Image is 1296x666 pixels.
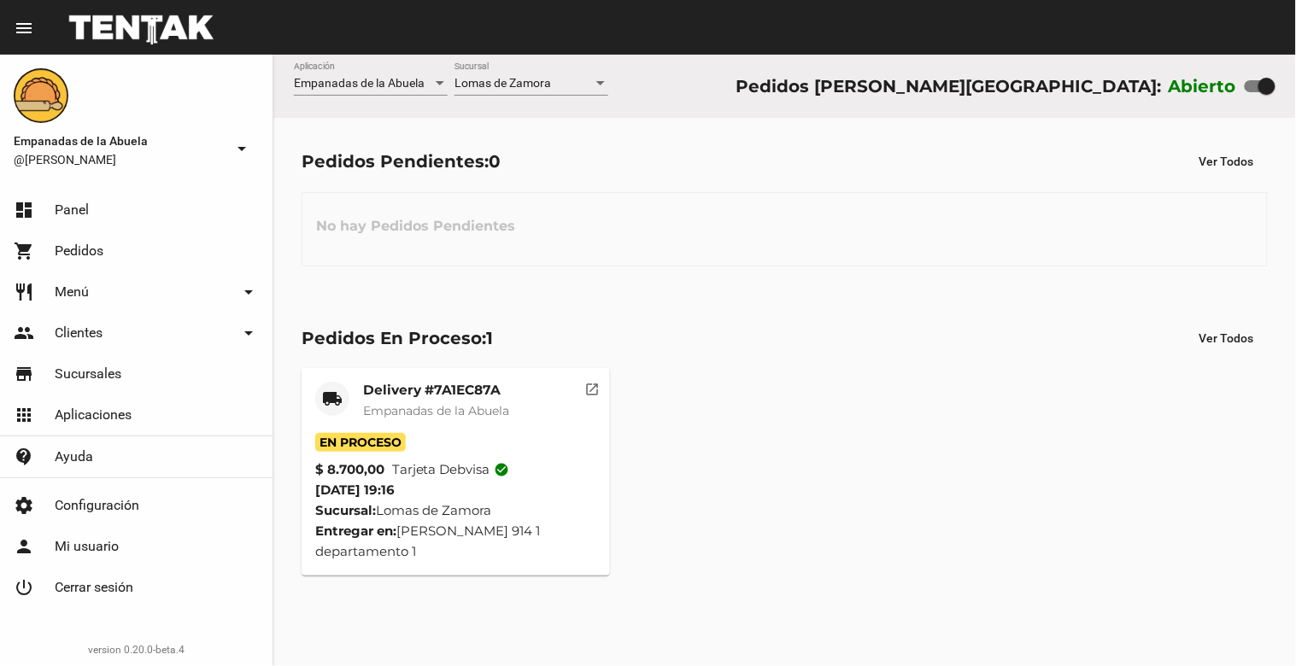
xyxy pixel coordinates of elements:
mat-icon: check_circle [495,462,510,477]
label: Abierto [1169,73,1237,100]
mat-card-title: Delivery #7A1EC87A [363,382,509,399]
div: Lomas de Zamora [315,500,596,521]
mat-icon: shopping_cart [14,241,34,261]
span: [DATE] 19:16 [315,482,395,498]
strong: Sucursal: [315,502,376,518]
span: Pedidos [55,242,103,260]
mat-icon: dashboard [14,200,34,220]
span: Ver Todos [1199,331,1254,345]
mat-icon: people [14,323,34,343]
span: Lomas de Zamora [454,76,551,90]
mat-icon: contact_support [14,447,34,467]
mat-icon: restaurant [14,282,34,302]
span: Mi usuario [55,538,119,555]
span: Tarjeta debvisa [392,459,510,480]
div: [PERSON_NAME] 914 1 departamento 1 [315,521,596,562]
span: Menú [55,283,89,301]
span: 0 [489,151,501,172]
mat-icon: menu [14,18,34,38]
span: Clientes [55,324,103,342]
mat-icon: local_shipping [322,388,343,409]
span: Ayuda [55,448,93,465]
mat-icon: store [14,364,34,384]
div: Pedidos [PERSON_NAME][GEOGRAPHIC_DATA]: [736,73,1161,100]
mat-icon: person [14,536,34,557]
mat-icon: open_in_new [585,379,601,394]
span: Panel [55,202,89,219]
span: Empanadas de la Abuela [294,76,425,90]
span: Configuración [55,497,139,514]
strong: $ 8.700,00 [315,459,384,480]
strong: Entregar en: [315,523,396,539]
button: Ver Todos [1186,323,1268,353]
span: 1 [486,328,493,348]
mat-icon: settings [14,495,34,516]
mat-icon: arrow_drop_down [238,282,259,302]
span: Aplicaciones [55,406,132,424]
mat-icon: apps [14,405,34,425]
span: Ver Todos [1199,155,1254,168]
span: En Proceso [315,433,406,452]
div: Pedidos Pendientes: [302,148,501,175]
div: Pedidos En Proceso: [302,324,493,352]
span: @[PERSON_NAME] [14,151,225,168]
button: Ver Todos [1186,146,1268,177]
img: f0136945-ed32-4f7c-91e3-a375bc4bb2c5.png [14,68,68,123]
span: Empanadas de la Abuela [363,403,509,418]
div: version 0.20.0-beta.4 [14,641,259,658]
mat-icon: power_settings_new [14,577,34,598]
span: Sucursales [55,365,121,383]
span: Empanadas de la Abuela [14,131,225,151]
h3: No hay Pedidos Pendientes [302,201,529,252]
span: Cerrar sesión [55,579,133,596]
mat-icon: arrow_drop_down [232,138,252,159]
mat-icon: arrow_drop_down [238,323,259,343]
